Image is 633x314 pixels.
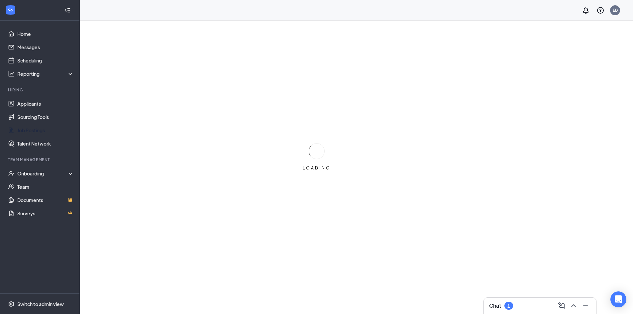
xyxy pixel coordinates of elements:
div: Open Intercom Messenger [610,291,626,307]
a: DocumentsCrown [17,193,74,207]
svg: Notifications [582,6,590,14]
div: Onboarding [17,170,68,177]
svg: Minimize [581,302,589,310]
svg: UserCheck [8,170,15,177]
div: EB [613,7,618,13]
svg: Analysis [8,70,15,77]
a: SurveysCrown [17,207,74,220]
button: Minimize [580,300,591,311]
a: Messages [17,41,74,54]
svg: WorkstreamLogo [7,7,14,13]
svg: ComposeMessage [558,302,566,310]
svg: ChevronUp [570,302,578,310]
div: LOADING [300,165,333,171]
div: Team Management [8,157,73,162]
a: Home [17,27,74,41]
div: Hiring [8,87,73,93]
h3: Chat [489,302,501,309]
svg: Collapse [64,7,71,14]
a: Sourcing Tools [17,110,74,124]
a: Job Postings [17,124,74,137]
div: Switch to admin view [17,301,64,307]
div: Reporting [17,70,74,77]
a: Team [17,180,74,193]
a: Scheduling [17,54,74,67]
button: ChevronUp [568,300,579,311]
a: Talent Network [17,137,74,150]
svg: QuestionInfo [596,6,604,14]
a: Applicants [17,97,74,110]
div: 1 [507,303,510,309]
svg: Settings [8,301,15,307]
button: ComposeMessage [556,300,567,311]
